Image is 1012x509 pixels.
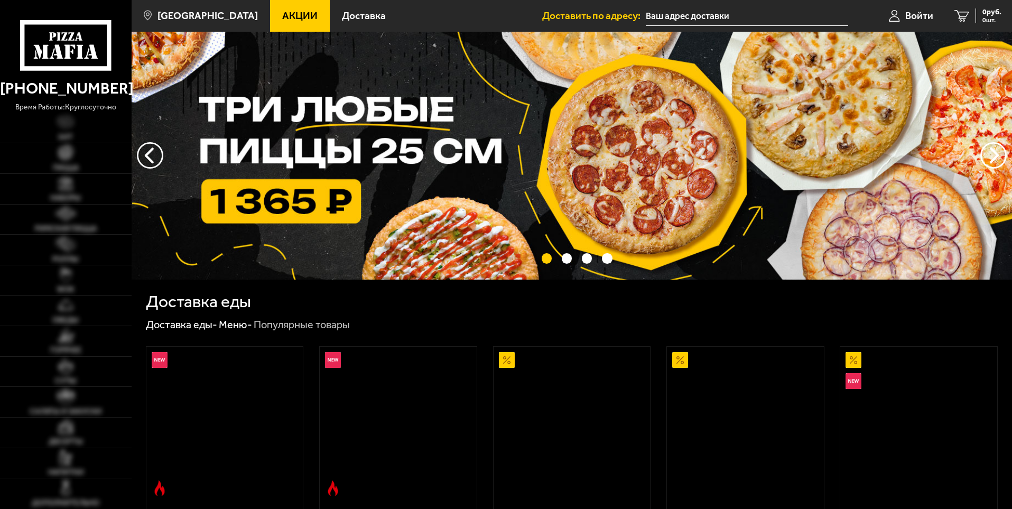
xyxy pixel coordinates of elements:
[52,256,79,263] span: Роллы
[146,293,251,310] h1: Доставка еды
[320,347,477,501] a: НовинкаОстрое блюдоРимская с мясным ассорти
[55,377,77,385] span: Супы
[35,225,97,233] span: Римская пицца
[50,195,81,202] span: Наборы
[48,469,83,476] span: Напитки
[53,164,79,172] span: Пицца
[846,352,861,368] img: Акционный
[667,347,824,501] a: АкционныйПепперони 25 см (толстое с сыром)
[325,352,341,368] img: Новинка
[325,480,341,496] img: Острое блюдо
[582,253,592,263] button: точки переключения
[499,352,515,368] img: Акционный
[137,142,163,169] button: следующий
[982,8,1001,16] span: 0 руб.
[49,438,83,446] span: Десерты
[494,347,651,501] a: АкционныйАль-Шам 25 см (тонкое тесто)
[57,286,75,293] span: WOK
[982,17,1001,23] span: 0 шт.
[562,253,572,263] button: точки переключения
[840,347,997,501] a: АкционныйНовинкаВсё включено
[542,11,646,21] span: Доставить по адресу:
[50,347,81,354] span: Горячее
[342,11,386,21] span: Доставка
[542,253,552,263] button: точки переключения
[52,317,79,324] span: Обеды
[672,352,688,368] img: Акционный
[219,318,252,331] a: Меню-
[905,11,933,21] span: Войти
[58,134,73,141] span: Хит
[846,373,861,389] img: Новинка
[152,480,168,496] img: Острое блюдо
[146,318,217,331] a: Доставка еды-
[646,6,848,26] input: Ваш адрес доставки
[980,142,1007,169] button: предыдущий
[152,352,168,368] img: Новинка
[282,11,318,21] span: Акции
[30,408,101,415] span: Салаты и закуски
[146,347,303,501] a: НовинкаОстрое блюдоРимская с креветками
[157,11,258,21] span: [GEOGRAPHIC_DATA]
[602,253,612,263] button: точки переключения
[254,318,350,332] div: Популярные товары
[32,499,99,507] span: Дополнительно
